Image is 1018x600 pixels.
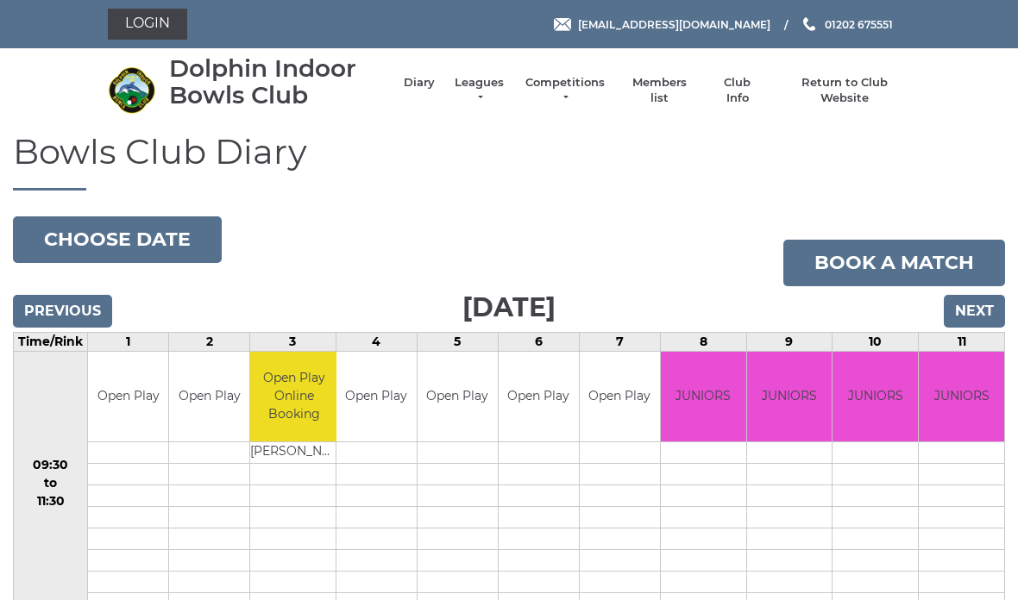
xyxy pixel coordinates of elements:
td: Open Play [169,352,249,442]
td: JUNIORS [833,352,918,442]
td: 6 [498,332,579,351]
a: Return to Club Website [780,75,910,106]
td: 5 [417,332,498,351]
td: 2 [169,332,250,351]
a: Competitions [524,75,606,106]
td: 8 [660,332,746,351]
td: [PERSON_NAME] [250,442,337,464]
td: Open Play [418,352,498,442]
a: Book a match [783,240,1005,286]
td: 4 [336,332,417,351]
td: Open Play [499,352,579,442]
button: Choose date [13,216,222,263]
a: Diary [404,75,435,91]
a: Phone us 01202 675551 [801,16,893,33]
td: Time/Rink [14,332,88,351]
td: 9 [746,332,833,351]
input: Previous [13,295,112,328]
img: Dolphin Indoor Bowls Club [108,66,155,114]
td: Open Play Online Booking [250,352,337,442]
td: 1 [88,332,169,351]
td: Open Play [88,352,168,442]
span: [EMAIL_ADDRESS][DOMAIN_NAME] [578,17,770,30]
img: Phone us [803,17,815,31]
td: 10 [833,332,919,351]
a: Login [108,9,187,40]
td: Open Play [580,352,660,442]
td: JUNIORS [919,352,1004,442]
td: 3 [250,332,336,351]
a: Club Info [713,75,763,106]
img: Email [554,18,571,31]
a: Leagues [452,75,506,106]
input: Next [944,295,1005,328]
td: JUNIORS [661,352,746,442]
td: 11 [919,332,1005,351]
span: 01202 675551 [825,17,893,30]
td: JUNIORS [747,352,833,442]
a: Email [EMAIL_ADDRESS][DOMAIN_NAME] [554,16,770,33]
td: 7 [579,332,660,351]
h1: Bowls Club Diary [13,133,1005,191]
a: Members list [623,75,694,106]
td: Open Play [336,352,417,442]
div: Dolphin Indoor Bowls Club [169,55,386,109]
